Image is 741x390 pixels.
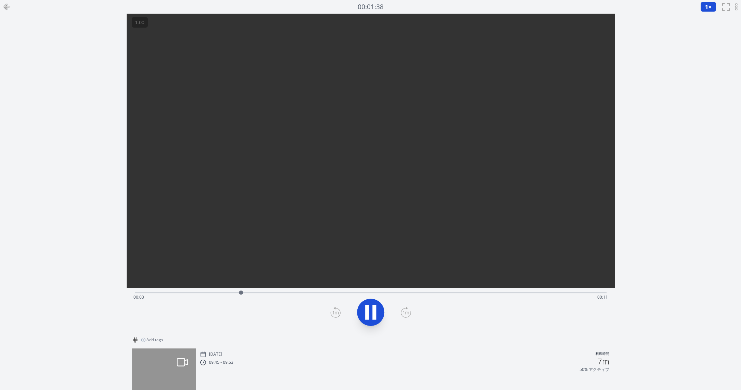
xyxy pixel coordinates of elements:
span: 1 [705,3,708,11]
span: Add tags [146,337,163,343]
span: 00:11 [597,294,608,300]
p: [DATE] [209,351,222,357]
p: 50% アクティブ [580,367,609,372]
p: 料理時間 [596,351,609,357]
h2: 7m [597,357,609,365]
span: 00:03 [133,294,144,300]
a: 00:01:38 [358,2,384,12]
button: Add tags [138,334,166,345]
p: 09:45 - 09:53 [209,360,233,365]
button: 1× [700,2,716,12]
